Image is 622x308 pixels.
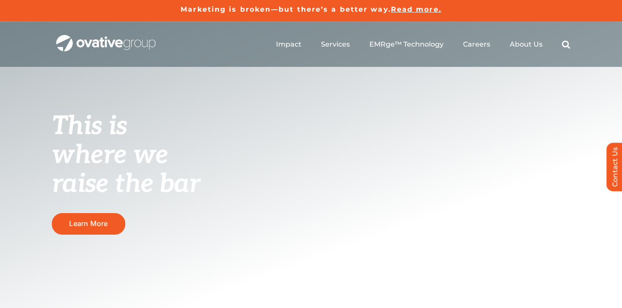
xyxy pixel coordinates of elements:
[369,40,444,49] a: EMRge™ Technology
[391,5,441,13] a: Read more.
[52,140,200,200] span: where we raise the bar
[321,40,350,49] a: Services
[56,34,155,42] a: OG_Full_horizontal_WHT
[52,111,127,142] span: This is
[52,213,125,234] a: Learn More
[463,40,490,49] a: Careers
[276,31,570,58] nav: Menu
[562,40,570,49] a: Search
[510,40,543,49] a: About Us
[181,5,391,13] a: Marketing is broken—but there’s a better way.
[276,40,301,49] a: Impact
[69,220,108,228] span: Learn More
